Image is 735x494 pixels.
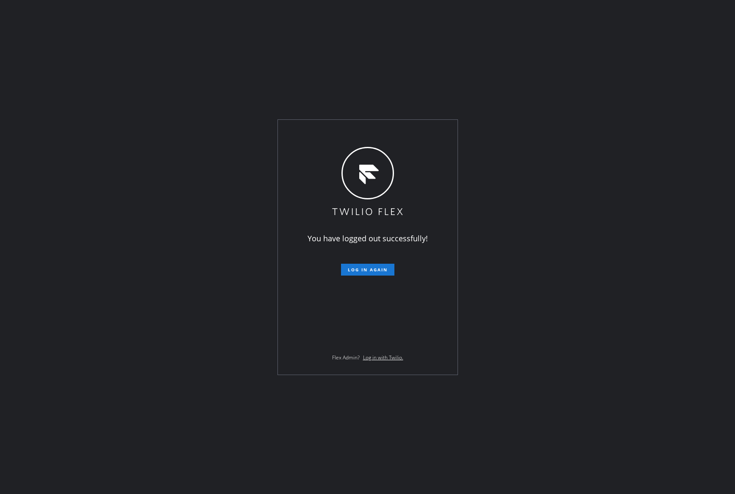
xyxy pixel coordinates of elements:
[332,354,360,361] span: Flex Admin?
[341,264,394,276] button: Log in again
[363,354,403,361] a: Log in with Twilio.
[348,267,388,273] span: Log in again
[308,233,428,243] span: You have logged out successfully!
